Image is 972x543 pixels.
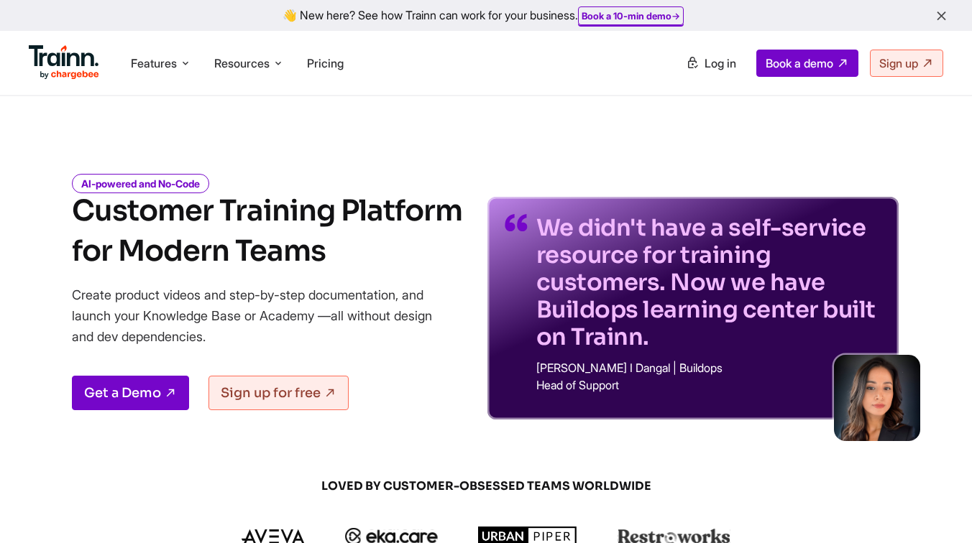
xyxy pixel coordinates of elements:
[834,355,920,441] img: sabina-buildops.d2e8138.png
[141,478,831,494] span: LOVED BY CUSTOMER-OBSESSED TEAMS WORLDWIDE
[72,191,462,271] h1: Customer Training Platform for Modern Teams
[131,55,177,71] span: Features
[582,10,680,22] a: Book a 10-min demo→
[536,214,881,351] p: We didn't have a self-service resource for training customers. Now we have Buildops learning cent...
[307,56,344,70] a: Pricing
[9,9,963,22] div: 👋 New here? See how Trainn can work for your business.
[582,10,671,22] b: Book a 10-min demo
[72,174,209,193] i: AI-powered and No-Code
[72,376,189,410] a: Get a Demo
[677,50,745,76] a: Log in
[536,362,881,373] p: [PERSON_NAME] I Dangal | Buildops
[536,379,881,391] p: Head of Support
[756,50,858,77] a: Book a demo
[29,45,99,80] img: Trainn Logo
[705,56,736,70] span: Log in
[214,55,270,71] span: Resources
[505,214,528,231] img: quotes-purple.41a7099.svg
[766,56,833,70] span: Book a demo
[72,284,453,347] p: Create product videos and step-by-step documentation, and launch your Knowledge Base or Academy —...
[879,56,918,70] span: Sign up
[870,50,943,77] a: Sign up
[208,376,349,410] a: Sign up for free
